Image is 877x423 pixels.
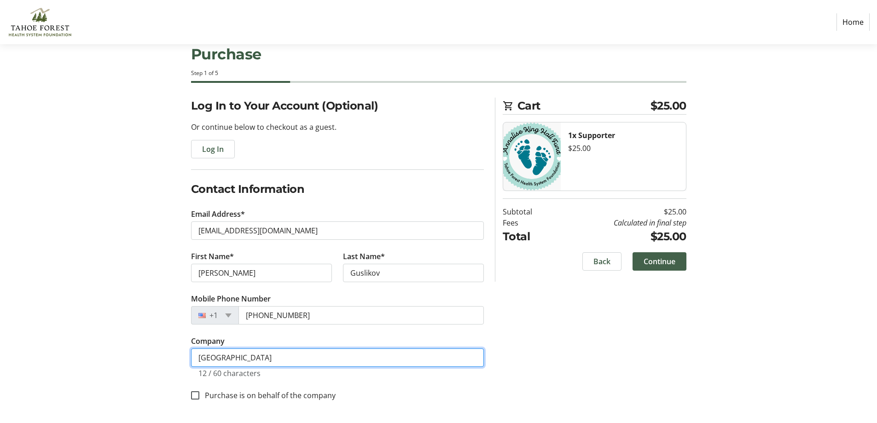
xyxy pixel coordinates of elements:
label: Purchase is on behalf of the company [199,390,336,401]
h1: Purchase [191,43,686,65]
label: First Name* [191,251,234,262]
span: Continue [644,256,675,267]
p: Or continue below to checkout as a guest. [191,122,484,133]
td: $25.00 [556,206,686,217]
h2: Log In to Your Account (Optional) [191,98,484,114]
div: $25.00 [568,143,679,154]
span: Log In [202,144,224,155]
td: Calculated in final step [556,217,686,228]
td: Fees [503,217,556,228]
img: Tahoe Forest Health System Foundation's Logo [7,4,73,41]
label: Email Address* [191,209,245,220]
button: Back [582,252,621,271]
strong: 1x Supporter [568,130,615,140]
span: $25.00 [650,98,686,114]
h2: Contact Information [191,181,484,197]
button: Continue [633,252,686,271]
div: Step 1 of 5 [191,69,686,77]
input: (201) 555-0123 [238,306,484,324]
td: Subtotal [503,206,556,217]
td: $25.00 [556,228,686,245]
span: Back [593,256,610,267]
label: Last Name* [343,251,385,262]
button: Log In [191,140,235,158]
tr-character-limit: 12 / 60 characters [198,368,261,378]
label: Company [191,336,225,347]
span: Cart [517,98,650,114]
img: Supporter [503,122,561,191]
a: Home [836,13,870,31]
td: Total [503,228,556,245]
label: Mobile Phone Number [191,293,271,304]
